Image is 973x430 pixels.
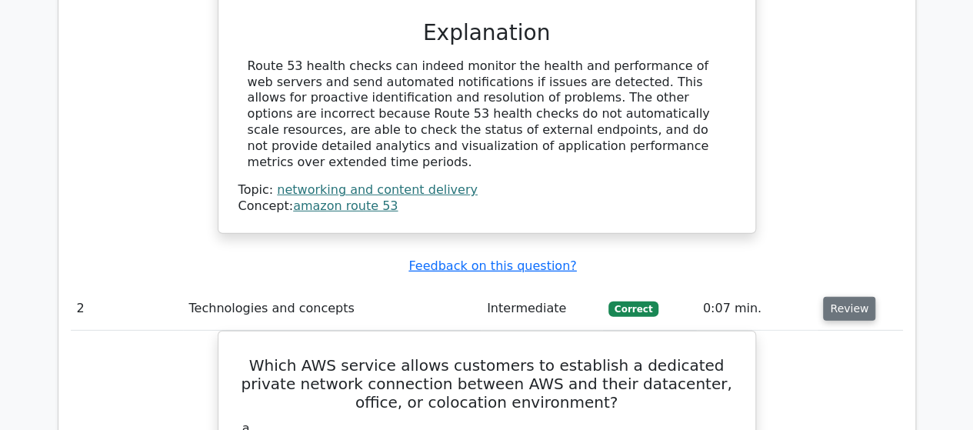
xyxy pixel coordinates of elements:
[697,287,818,331] td: 0:07 min.
[183,287,481,331] td: Technologies and concepts
[248,20,726,46] h3: Explanation
[238,182,735,198] div: Topic:
[608,302,658,317] span: Correct
[293,198,398,213] a: amazon route 53
[823,297,875,321] button: Review
[481,287,602,331] td: Intermediate
[248,58,726,171] div: Route 53 health checks can indeed monitor the health and performance of web servers and send auto...
[408,258,576,273] a: Feedback on this question?
[277,182,478,197] a: networking and content delivery
[71,287,183,331] td: 2
[238,198,735,215] div: Concept:
[237,356,737,412] h5: Which AWS service allows customers to establish a dedicated private network connection between AW...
